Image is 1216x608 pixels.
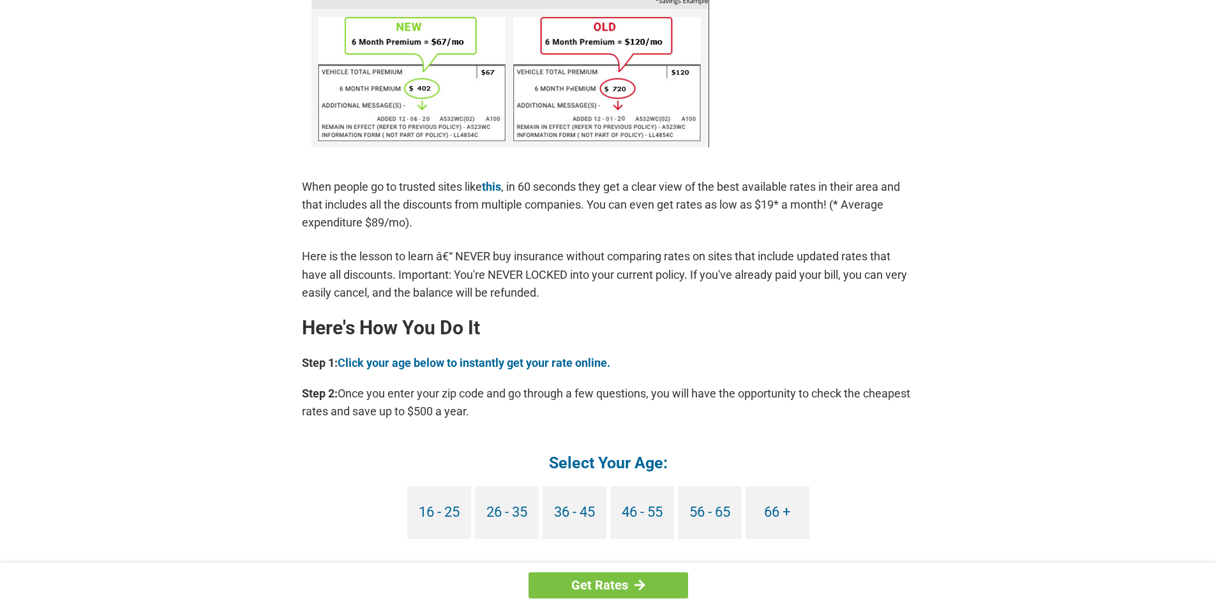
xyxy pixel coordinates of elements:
b: Step 2: [302,387,338,400]
a: 36 - 45 [543,486,606,539]
p: When people go to trusted sites like , in 60 seconds they get a clear view of the best available ... [302,178,915,232]
a: Click your age below to instantly get your rate online. [338,356,610,369]
a: 46 - 55 [610,486,674,539]
h4: Select Your Age: [302,452,915,473]
p: Once you enter your zip code and go through a few questions, you will have the opportunity to che... [302,385,915,420]
a: 56 - 65 [678,486,742,539]
h2: Here's How You Do It [302,318,915,338]
a: 16 - 25 [407,486,471,539]
b: Step 1: [302,356,338,369]
a: 26 - 35 [475,486,539,539]
a: this [482,180,501,193]
p: Here is the lesson to learn â€“ NEVER buy insurance without comparing rates on sites that include... [302,248,915,301]
a: 66 + [746,486,809,539]
a: Get Rates [529,572,688,598]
